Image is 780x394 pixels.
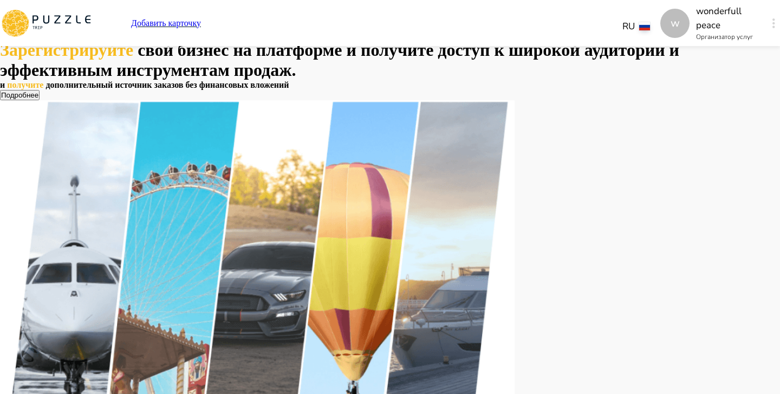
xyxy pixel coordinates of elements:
[361,40,438,60] span: получите
[696,32,761,42] p: Организатор услуг
[199,80,251,89] span: финансовых
[131,18,201,28] a: Добавить карточку
[696,4,761,32] p: wonderfull peace
[438,40,494,60] span: доступ
[233,40,256,60] span: на
[660,9,690,38] div: w
[250,80,289,89] span: вложений
[116,60,233,80] span: инструментам
[7,80,45,89] span: получите
[115,80,154,89] span: источник
[178,40,233,60] span: бизнес
[154,80,185,89] span: заказов
[347,40,361,60] span: и
[639,22,650,30] img: lang
[234,60,296,80] span: продаж.
[509,40,584,60] span: широкой
[138,40,178,60] span: свой
[185,80,199,89] span: без
[494,40,508,60] span: к
[256,40,347,60] span: платформе
[584,40,669,60] span: аудитории
[669,40,679,60] span: и
[45,80,115,89] span: дополнительный
[622,20,635,34] p: RU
